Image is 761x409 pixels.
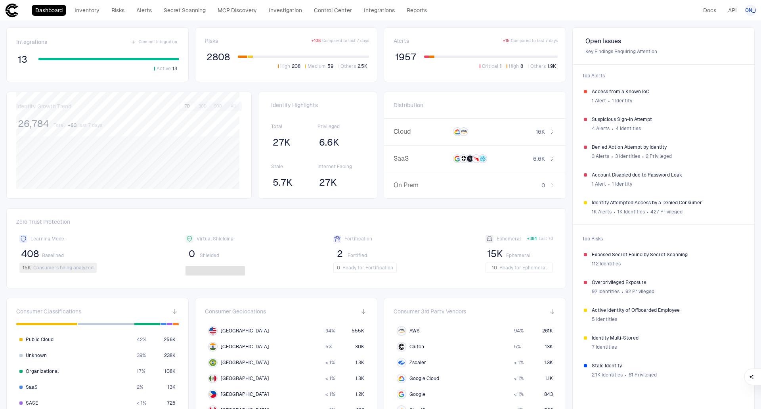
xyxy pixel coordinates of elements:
span: 2.1K Identities [592,372,623,378]
span: Privileged [317,123,364,130]
span: Virtual Shielding [197,236,233,242]
span: Access from a Known IoC [592,88,743,95]
span: Distribution [394,102,423,109]
a: Investigation [265,5,306,16]
span: 5.7K [273,177,293,188]
span: Fortification [344,236,372,242]
span: Ephemeral [497,236,521,242]
span: High [509,63,519,69]
span: [GEOGRAPHIC_DATA] [221,344,269,350]
span: < 1 % [325,391,335,397]
span: Open Issues [585,37,742,45]
a: Control Center [310,5,356,16]
span: 27K [319,177,337,188]
span: 59 [327,63,333,69]
a: Inventory [71,5,103,16]
img: PH [209,391,216,398]
span: AWS [409,328,420,334]
button: 13 [16,53,29,66]
span: Internet Facing [317,163,364,170]
span: 6.6K [319,136,339,148]
div: Clutch [398,344,405,350]
span: 6.6K [533,155,545,162]
span: Ready for Fortification [342,265,393,271]
span: 1 Identity [612,98,632,104]
span: 1.3K [544,359,553,366]
button: 0Ready for Fortification [333,263,397,273]
span: Overprivileged Exposure [592,279,743,286]
span: 3 Identities [615,153,640,159]
span: Consumer Classifications [16,308,81,315]
span: [GEOGRAPHIC_DATA] [221,375,269,382]
span: 2808 [207,51,230,63]
span: ∙ [613,206,616,218]
button: High8 [505,63,525,70]
button: Connect Integration [129,37,179,47]
div: Google Cloud [398,375,405,382]
img: IN [209,343,216,350]
span: ∙ [608,95,610,107]
span: Critical [482,63,498,69]
span: Last 7d [539,236,553,242]
span: 1 Alert [592,181,606,187]
span: Consumer Geolocations [205,308,266,315]
span: 5 % [514,344,521,350]
span: Consumer 3rd Party Vendors [394,308,466,315]
span: Medium [308,63,326,69]
span: ∙ [611,123,614,134]
span: 4 Identities [616,125,641,132]
span: 0 [541,182,545,189]
span: Public Cloud [26,336,54,343]
span: 92 Identities [592,288,620,295]
button: Medium59 [304,63,335,70]
a: Alerts [133,5,155,16]
span: Alerts [394,37,409,44]
span: Active [157,65,171,72]
span: 16K [536,128,545,135]
span: + 15 [503,38,509,44]
span: 1 Alert [592,98,606,104]
span: 39 % [137,352,146,359]
span: < 1 % [137,400,146,406]
span: Unknown [26,352,47,359]
span: [GEOGRAPHIC_DATA] [221,359,269,366]
button: Critical1 [478,63,503,70]
span: Google [409,391,425,397]
span: 5 % [325,344,332,350]
span: 408 [21,248,39,260]
a: Reports [403,5,430,16]
div: AWS [398,328,405,334]
span: Top Risks [577,231,750,247]
span: Total [54,122,65,129]
span: Identity Attempted Access by a Denied Consumer [592,200,743,206]
span: Identity Growth Trend [16,103,71,110]
span: 843 [544,391,553,397]
span: ∙ [646,206,649,218]
span: 3 Alerts [592,153,609,159]
span: ∙ [621,286,624,298]
span: 2 % [137,384,143,390]
span: 1K Alerts [592,209,612,215]
span: Active Identity of Offboarded Employee [592,307,743,313]
span: 94 % [514,328,524,334]
span: last 7 days [78,122,102,129]
span: SaaS [394,155,447,163]
button: 1957 [394,51,418,63]
span: < 1 % [325,375,335,382]
span: 13 [18,54,27,65]
span: + 63 [68,122,77,129]
span: Zscaler [409,359,426,366]
span: Compared to last 7 days [511,38,558,44]
button: 26,784 [16,117,50,130]
span: 8 [520,63,523,69]
button: 5.7K [271,176,294,189]
a: MCP Discovery [214,5,260,16]
button: 2808 [205,51,231,63]
a: Integrations [360,5,398,16]
span: Shielded [200,252,219,259]
span: Top Alerts [577,68,750,84]
span: Fortified [348,252,367,259]
span: 13K [168,384,176,390]
span: 0 [189,248,195,260]
span: 725 [167,400,176,406]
